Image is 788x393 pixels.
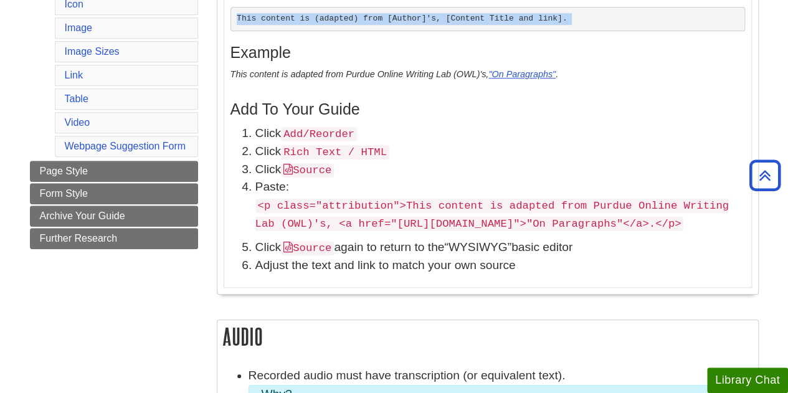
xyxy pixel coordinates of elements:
[281,241,334,255] code: Source
[65,46,120,57] a: Image Sizes
[30,206,198,227] a: Archive Your Guide
[65,70,83,80] a: Link
[217,320,758,353] h2: Audio
[255,143,745,161] li: Click
[745,167,785,184] a: Back to Top
[230,68,745,82] p: This content is adapted from Purdue Online Writing Lab (OWL)'s, .
[230,100,745,118] h3: Add To Your Guide
[444,240,511,253] q: WYSIWYG
[281,145,389,159] code: Rich Text / HTML
[281,163,334,178] code: Source
[255,199,729,231] code: <p class="attribution">This content is adapted from Purdue Online Writing Lab (OWL)'s, <a href="[...
[65,141,186,151] a: Webpage Suggestion Form
[255,178,745,232] li: Paste:
[65,22,92,33] a: Image
[30,183,198,204] a: Form Style
[65,117,90,128] a: Video
[230,7,745,32] pre: This content is (adapted) from [Author]'s, [Content Title and link].
[40,188,88,199] span: Form Style
[65,93,88,104] a: Table
[255,257,745,275] li: Adjust the text and link to match your own source
[30,161,198,182] a: Page Style
[40,211,125,221] span: Archive Your Guide
[281,127,357,141] code: Add/Reorder
[30,228,198,249] a: Further Research
[40,166,88,176] span: Page Style
[255,239,745,257] li: Click again to return to the basic editor
[40,233,118,244] span: Further Research
[230,44,745,62] h3: Example
[707,367,788,393] button: Library Chat
[255,125,745,143] li: Click
[488,69,556,79] a: "On Paragraphs"
[255,161,745,179] li: Click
